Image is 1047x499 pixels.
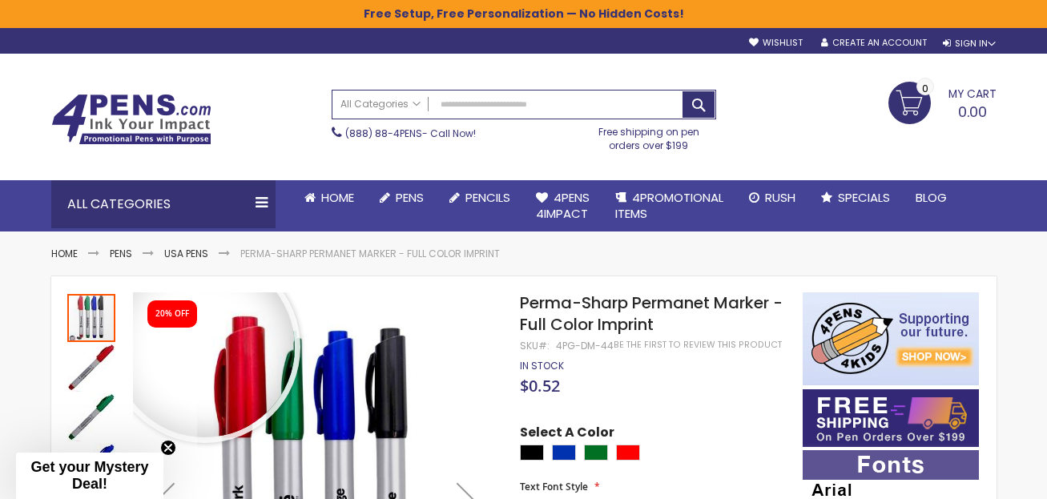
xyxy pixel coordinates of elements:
span: Perma-Sharp Permanet Marker - Full Color Imprint [520,292,783,336]
button: Close teaser [160,440,176,456]
img: 4Pens Custom Pens and Promotional Products [51,94,211,145]
div: Green [584,445,608,461]
span: Home [321,189,354,206]
img: Perma-Sharp Permanet Marker - Full Color Imprint [67,344,115,392]
a: Be the first to review this product [614,339,782,351]
a: Home [51,247,78,260]
a: 0.00 0 [888,82,997,122]
span: Text Font Style [520,480,588,493]
span: 4Pens 4impact [536,189,590,222]
div: All Categories [51,180,276,228]
div: Free shipping on pen orders over $199 [582,119,716,151]
iframe: Google Customer Reviews [915,456,1047,499]
span: - Call Now! [345,127,476,140]
a: Wishlist [749,37,803,49]
a: (888) 88-4PENS [345,127,422,140]
div: Availability [520,360,564,372]
span: In stock [520,359,564,372]
a: All Categories [332,91,429,117]
span: Pencils [465,189,510,206]
div: Blue [552,445,576,461]
span: Get your Mystery Deal! [30,459,148,492]
div: Perma-Sharp Permanet Marker - Full Color Imprint [67,392,117,441]
div: Red [616,445,640,461]
span: Rush [765,189,795,206]
a: Pens [110,247,132,260]
a: Specials [808,180,903,215]
a: Pencils [437,180,523,215]
div: Get your Mystery Deal!Close teaser [16,453,163,499]
div: Perma-Sharp Permanet Marker - Full Color Imprint [67,342,117,392]
span: 4PROMOTIONAL ITEMS [615,189,723,222]
a: Home [292,180,367,215]
a: 4Pens4impact [523,180,602,232]
span: All Categories [340,98,421,111]
img: 4pens 4 kids [803,292,979,385]
a: Blog [903,180,960,215]
img: Perma-Sharp Permanet Marker - Full Color Imprint [67,443,115,491]
strong: SKU [520,339,550,352]
img: Perma-Sharp Permanet Marker - Full Color Imprint [67,393,115,441]
a: USA Pens [164,247,208,260]
a: Rush [736,180,808,215]
div: Sign In [943,38,996,50]
a: Pens [367,180,437,215]
span: Specials [838,189,890,206]
a: Create an Account [821,37,927,49]
li: Perma-Sharp Permanet Marker - Full Color Imprint [240,247,500,260]
div: 20% OFF [155,308,189,320]
span: 0 [922,81,928,96]
div: Perma-Sharp Permanet Marker - Full Color Imprint [67,441,117,491]
span: Select A Color [520,424,614,445]
span: 0.00 [958,102,987,122]
img: Free shipping on orders over $199 [803,389,979,447]
span: Pens [396,189,424,206]
div: Black [520,445,544,461]
a: 4PROMOTIONALITEMS [602,180,736,232]
span: Blog [916,189,947,206]
span: $0.52 [520,375,560,396]
div: Perma-Sharp Permanet Marker - Full Color Imprint [67,292,117,342]
div: 4PG-DM-44 [556,340,614,352]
